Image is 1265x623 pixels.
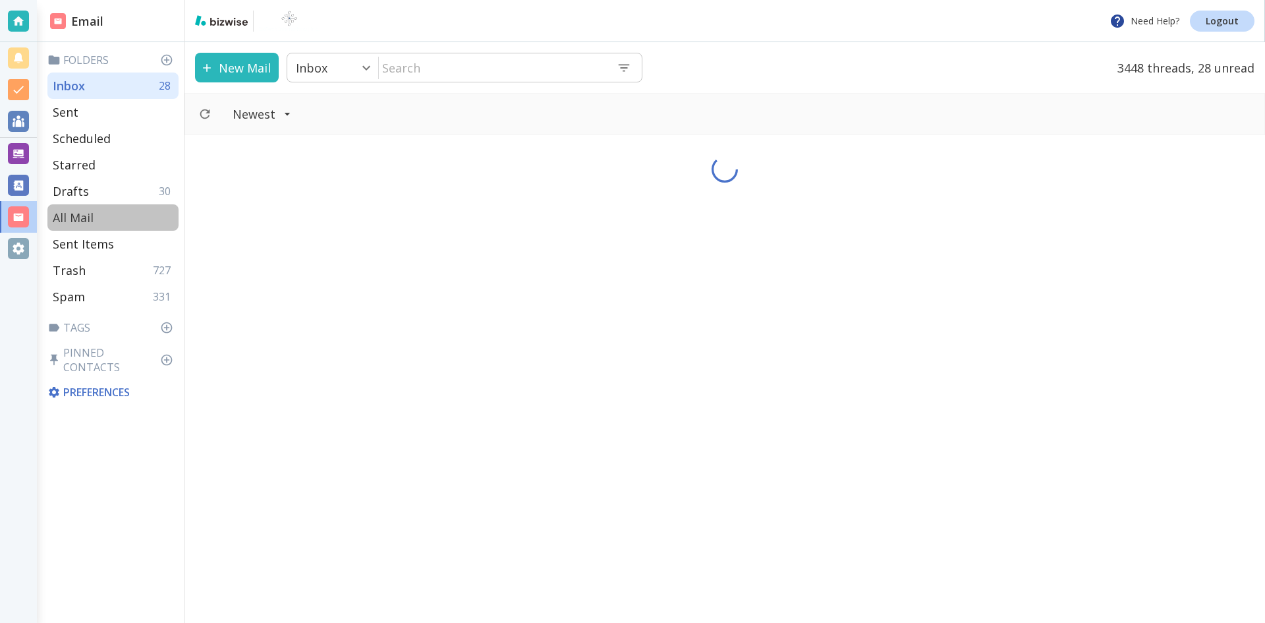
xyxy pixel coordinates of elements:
[153,263,176,278] p: 727
[53,210,94,225] p: All Mail
[53,262,86,278] p: Trash
[159,184,176,198] p: 30
[259,11,320,32] img: BioTech International
[195,15,248,26] img: bizwise
[296,60,327,76] p: Inbox
[53,183,89,199] p: Drafts
[379,54,606,81] input: Search
[53,157,96,173] p: Starred
[47,283,179,310] div: Spam331
[1206,16,1239,26] p: Logout
[50,13,66,29] img: DashboardSidebarEmail.svg
[53,131,111,146] p: Scheduled
[47,385,176,400] p: Preferences
[1110,13,1179,29] p: Need Help?
[47,320,179,335] p: Tags
[153,289,176,304] p: 331
[50,13,103,30] h2: Email
[53,104,78,120] p: Sent
[159,78,176,93] p: 28
[1190,11,1254,32] a: Logout
[47,345,179,374] p: Pinned Contacts
[47,178,179,204] div: Drafts30
[47,125,179,152] div: Scheduled
[1110,53,1254,82] p: 3448 threads, 28 unread
[47,53,179,67] p: Folders
[45,380,179,405] div: Preferences
[47,257,179,283] div: Trash727
[47,231,179,257] div: Sent Items
[219,100,304,129] button: Filter
[53,236,114,252] p: Sent Items
[47,204,179,231] div: All Mail
[47,152,179,178] div: Starred
[47,99,179,125] div: Sent
[193,102,217,126] button: Refresh
[53,289,85,305] p: Spam
[47,73,179,99] div: Inbox28
[53,78,85,94] p: Inbox
[195,53,279,82] button: New Mail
